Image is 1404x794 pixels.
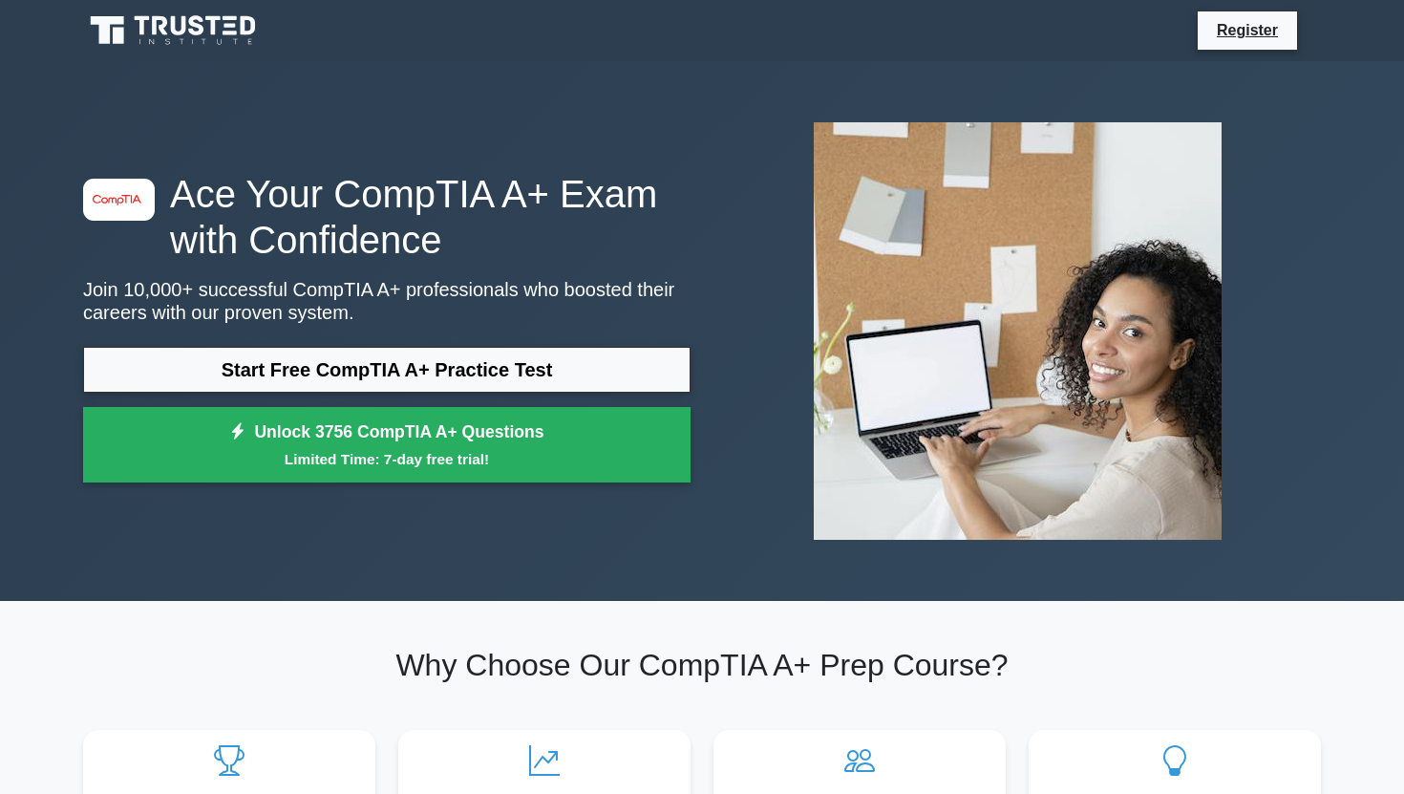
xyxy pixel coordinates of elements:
[83,647,1321,683] h2: Why Choose Our CompTIA A+ Prep Course?
[83,407,691,483] a: Unlock 3756 CompTIA A+ QuestionsLimited Time: 7-day free trial!
[83,278,691,324] p: Join 10,000+ successful CompTIA A+ professionals who boosted their careers with our proven system.
[83,347,691,393] a: Start Free CompTIA A+ Practice Test
[1205,18,1289,42] a: Register
[107,448,667,470] small: Limited Time: 7-day free trial!
[83,171,691,263] h1: Ace Your CompTIA A+ Exam with Confidence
